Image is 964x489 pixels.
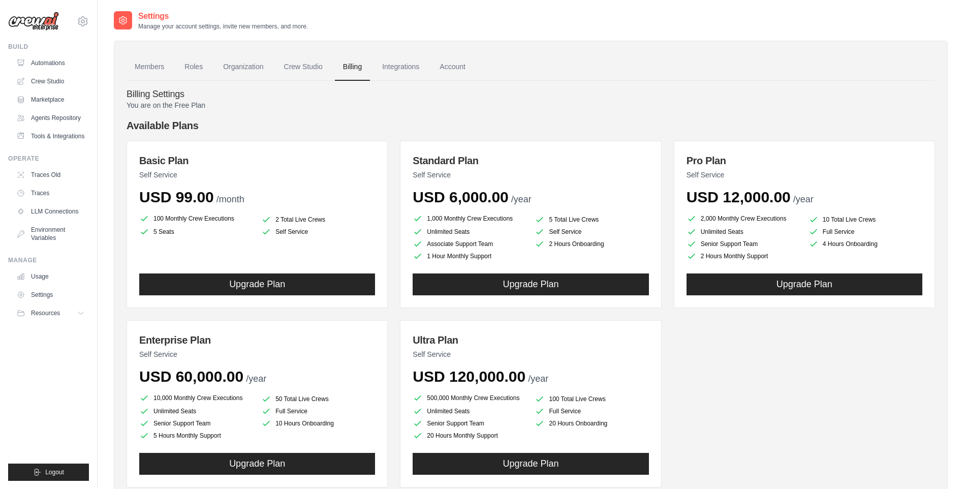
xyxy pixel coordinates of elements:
h3: Standard Plan [413,154,648,168]
li: 20 Hours Monthly Support [413,431,526,441]
li: 100 Monthly Crew Executions [139,212,253,225]
a: Automations [12,55,89,71]
li: Full Service [261,406,375,416]
a: Billing [335,53,370,81]
li: Associate Support Team [413,239,526,249]
li: Senior Support Team [413,418,526,429]
a: Marketplace [12,91,89,108]
a: Settings [12,287,89,303]
p: You are on the Free Plan [127,100,935,110]
div: Manage [8,256,89,264]
li: Self Service [535,227,648,237]
li: 10,000 Monthly Crew Executions [139,392,253,404]
li: 2 Total Live Crews [261,215,375,225]
a: Roles [176,53,211,81]
a: Account [431,53,474,81]
li: 2,000 Monthly Crew Executions [687,212,800,225]
li: Self Service [261,227,375,237]
button: Upgrade Plan [687,273,922,295]
p: Self Service [687,170,922,180]
li: 10 Total Live Crews [808,215,922,225]
span: USD 120,000.00 [413,368,525,385]
button: Resources [12,305,89,321]
a: Usage [12,268,89,285]
span: /year [528,374,548,384]
button: Upgrade Plan [139,273,375,295]
span: USD 60,000.00 [139,368,243,385]
span: Logout [45,468,64,476]
button: Upgrade Plan [413,453,648,475]
li: Full Service [808,227,922,237]
iframe: Chat Widget [913,440,964,489]
li: 4 Hours Onboarding [808,239,922,249]
li: 20 Hours Onboarding [535,418,648,429]
a: Crew Studio [276,53,331,81]
li: Unlimited Seats [413,406,526,416]
li: 10 Hours Onboarding [261,418,375,429]
span: /year [246,374,266,384]
li: Unlimited Seats [413,227,526,237]
h3: Basic Plan [139,154,375,168]
span: USD 6,000.00 [413,189,508,205]
li: Unlimited Seats [139,406,253,416]
li: Full Service [535,406,648,416]
a: Traces Old [12,167,89,183]
h3: Ultra Plan [413,333,648,347]
span: USD 99.00 [139,189,214,205]
li: 5 Seats [139,227,253,237]
a: LLM Connections [12,203,89,220]
li: 1 Hour Monthly Support [413,251,526,261]
h4: Billing Settings [127,89,935,100]
p: Self Service [139,170,375,180]
li: Unlimited Seats [687,227,800,237]
li: 50 Total Live Crews [261,394,375,404]
h3: Pro Plan [687,154,922,168]
img: Logo [8,12,59,31]
span: /month [216,194,244,204]
a: Organization [215,53,271,81]
h2: Settings [138,10,308,22]
li: 1,000 Monthly Crew Executions [413,212,526,225]
li: Senior Support Team [687,239,800,249]
li: Senior Support Team [139,418,253,429]
p: Self Service [413,349,648,359]
li: 2 Hours Onboarding [535,239,648,249]
p: Self Service [413,170,648,180]
p: Manage your account settings, invite new members, and more. [138,22,308,30]
li: 100 Total Live Crews [535,394,648,404]
a: Crew Studio [12,73,89,89]
a: Members [127,53,172,81]
button: Upgrade Plan [413,273,648,295]
a: Traces [12,185,89,201]
li: 5 Total Live Crews [535,215,648,225]
button: Upgrade Plan [139,453,375,475]
h3: Enterprise Plan [139,333,375,347]
h4: Available Plans [127,118,935,133]
li: 5 Hours Monthly Support [139,431,253,441]
span: /year [511,194,532,204]
span: USD 12,000.00 [687,189,791,205]
li: 2 Hours Monthly Support [687,251,800,261]
li: 500,000 Monthly Crew Executions [413,392,526,404]
div: Operate [8,155,89,163]
span: /year [793,194,814,204]
button: Logout [8,464,89,481]
p: Self Service [139,349,375,359]
span: Resources [31,309,60,317]
a: Agents Repository [12,110,89,126]
a: Environment Variables [12,222,89,246]
a: Tools & Integrations [12,128,89,144]
div: Build [8,43,89,51]
a: Integrations [374,53,427,81]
